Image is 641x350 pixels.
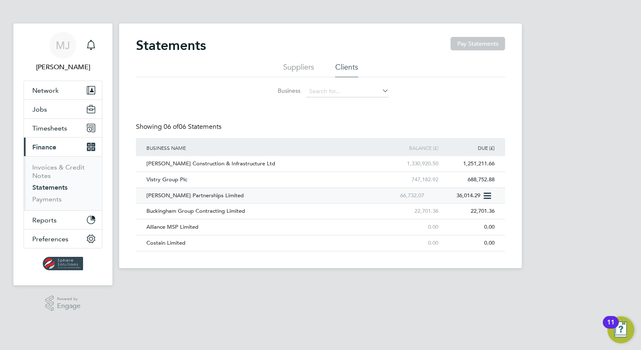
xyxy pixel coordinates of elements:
h2: Statements [136,37,206,54]
span: 06 Statements [164,123,221,131]
button: Reports [24,211,102,229]
a: MJ[PERSON_NAME] [23,32,102,72]
a: [PERSON_NAME] Partnerships Limited66,732.0736,014.29 [144,188,497,195]
li: Suppliers [283,62,314,77]
div: 0.00 [440,235,497,251]
div: 66,732.07 [370,188,426,204]
div: Costain Limited [144,235,384,251]
div: [PERSON_NAME] Partnerships Limited [144,188,370,204]
span: Timesheets [32,124,67,132]
button: Network [24,81,102,99]
a: Vistry Group Plc747,182.92688,752.88 [144,172,497,179]
a: Invoices & Credit Notes [32,163,85,180]
button: Jobs [24,100,102,118]
div: 36,014.29 [426,188,482,204]
span: Engage [57,303,81,310]
span: Reports [32,216,57,224]
li: Clients [335,62,358,77]
span: Preferences [32,235,68,243]
div: Balance (£) [384,138,440,157]
div: 0.00 [384,235,440,251]
span: Network [32,86,59,94]
span: 06 of [164,123,179,131]
div: 0.00 [384,219,440,235]
a: Statements [32,183,68,191]
nav: Main navigation [13,24,112,285]
div: Alliance MSP Limited [144,219,384,235]
img: spheresolutions-logo-retina.png [43,257,83,270]
a: Costain Limited0.000.00 [144,235,497,242]
button: Open Resource Center, 11 new notifications [607,316,634,343]
a: Go to home page [23,257,102,270]
label: Business [252,87,300,94]
a: Buckingham Group Contracting Limited22,701.3622,701.36 [144,203,497,210]
a: Powered byEngage [45,295,81,311]
button: Preferences [24,230,102,248]
button: Timesheets [24,119,102,137]
div: 0.00 [440,219,497,235]
div: 22,701.36 [440,204,497,219]
div: Showing [136,123,223,131]
a: Alliance MSP Limited0.000.00 [144,219,497,226]
span: Mari Jones [23,62,102,72]
div: 22,701.36 [384,204,440,219]
div: 688,752.88 [440,172,497,188]
a: Payments [32,195,62,203]
div: 1,330,920.50 [384,156,440,172]
div: 1,251,211.66 [440,156,497,172]
div: Due (£) [440,138,497,157]
button: Pay Statements [451,37,505,50]
a: [PERSON_NAME] Construction & Infrastructure Ltd1,330,920.501,251,211.66 [144,156,497,163]
span: MJ [56,40,70,51]
button: Finance [24,138,102,156]
div: Buckingham Group Contracting Limited [144,204,384,219]
span: Jobs [32,105,47,113]
div: [PERSON_NAME] Construction & Infrastructure Ltd [144,156,384,172]
span: Finance [32,143,56,151]
div: Business Name [144,138,384,157]
div: Vistry Group Plc [144,172,384,188]
input: Search for... [306,86,389,97]
span: Powered by [57,295,81,303]
div: 11 [607,322,615,333]
div: Finance [24,156,102,210]
div: 747,182.92 [384,172,440,188]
